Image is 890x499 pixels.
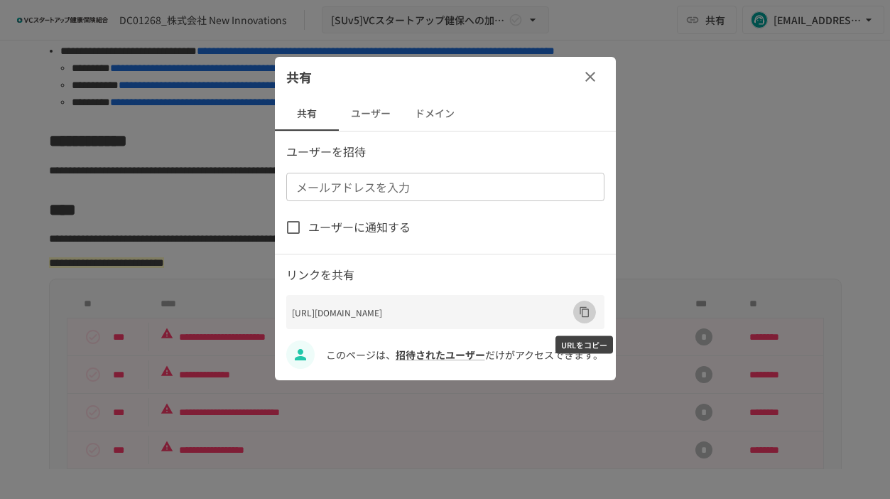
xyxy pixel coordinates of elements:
p: このページは、 だけがアクセスできます。 [326,347,604,363]
button: ユーザー [339,97,403,131]
span: ユーザーに通知する [308,218,411,237]
button: 共有 [275,97,339,131]
button: ドメイン [403,97,467,131]
div: URLをコピー [555,336,613,354]
p: ユーザーを招待 [286,143,604,161]
button: URLをコピー [573,301,596,323]
a: 招待されたユーザー [396,348,485,362]
p: リンクを共有 [286,266,604,284]
p: [URL][DOMAIN_NAME] [292,306,573,319]
div: 共有 [275,57,616,97]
